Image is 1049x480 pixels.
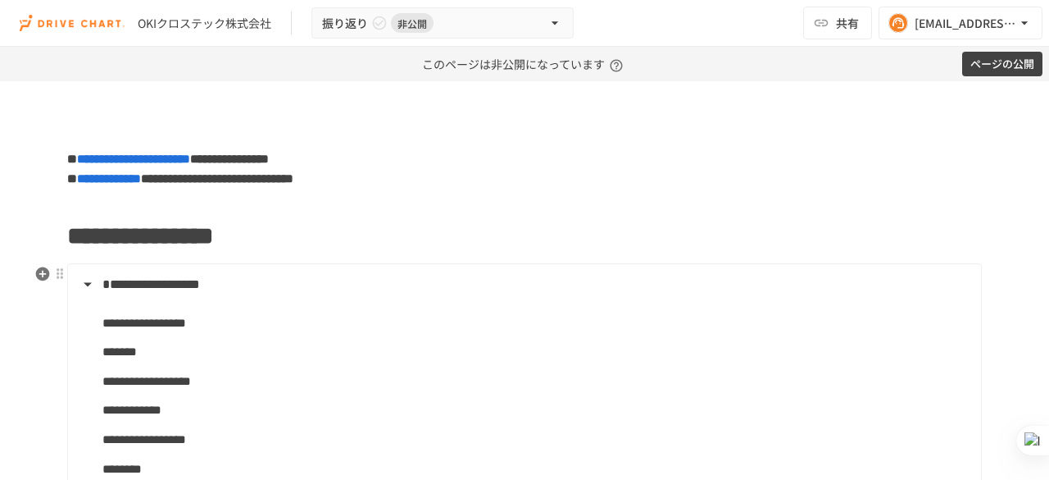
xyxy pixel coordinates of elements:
[311,7,574,39] button: 振り返り非公開
[322,13,368,34] span: 振り返り
[836,14,859,32] span: 共有
[20,10,125,36] img: i9VDDS9JuLRLX3JIUyK59LcYp6Y9cayLPHs4hOxMB9W
[879,7,1042,39] button: [EMAIL_ADDRESS][DOMAIN_NAME]
[803,7,872,39] button: 共有
[962,52,1042,77] button: ページの公開
[391,15,434,32] span: 非公開
[138,15,271,32] div: OKIクロステック株式会社
[915,13,1016,34] div: [EMAIL_ADDRESS][DOMAIN_NAME]
[422,47,628,81] p: このページは非公開になっています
